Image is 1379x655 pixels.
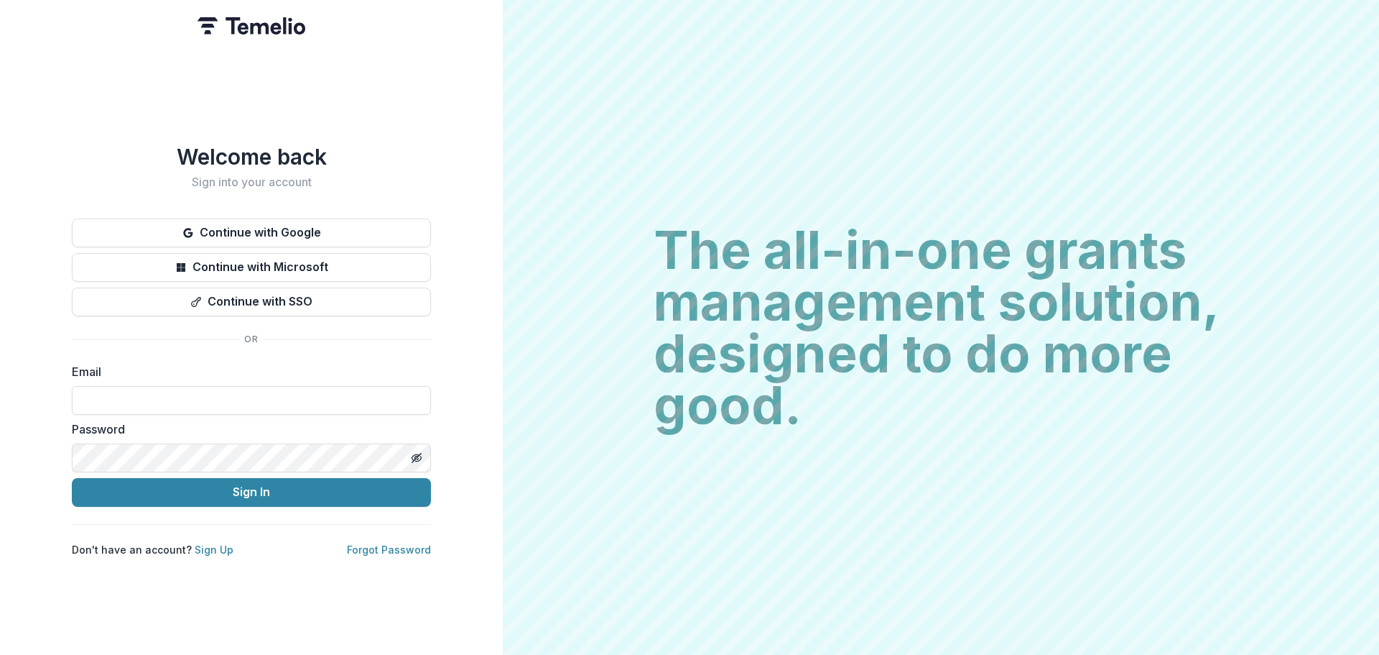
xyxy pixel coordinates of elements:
button: Continue with SSO [72,288,431,316]
button: Continue with Google [72,219,431,247]
button: Sign In [72,478,431,507]
a: Sign Up [195,544,233,556]
button: Continue with Microsoft [72,253,431,282]
p: Don't have an account? [72,542,233,557]
h2: Sign into your account [72,175,431,189]
img: Temelio [198,17,305,35]
label: Email [72,363,422,380]
button: Toggle password visibility [405,446,428,470]
a: Forgot Password [347,544,431,556]
label: Password [72,421,422,438]
h1: Welcome back [72,144,431,170]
